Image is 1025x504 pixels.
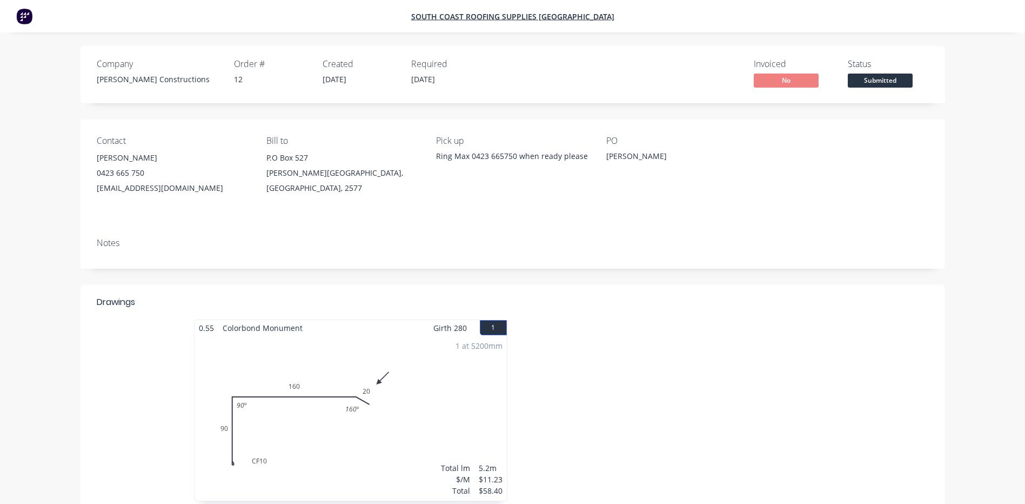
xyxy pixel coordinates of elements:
[97,165,249,181] div: 0423 665 750
[97,59,221,69] div: Company
[266,136,419,146] div: Bill to
[411,59,487,69] div: Required
[234,74,310,85] div: 12
[455,340,503,352] div: 1 at 5200mm
[606,136,759,146] div: PO
[266,150,419,196] div: P.O Box 527[PERSON_NAME][GEOGRAPHIC_DATA], [GEOGRAPHIC_DATA], 2577
[97,136,249,146] div: Contact
[480,320,507,335] button: 1
[754,59,835,69] div: Invoiced
[323,59,398,69] div: Created
[411,74,435,84] span: [DATE]
[479,462,503,474] div: 5.2m
[195,320,218,336] span: 0.55
[97,150,249,165] div: [PERSON_NAME]
[16,8,32,24] img: Factory
[441,485,470,496] div: Total
[266,165,419,196] div: [PERSON_NAME][GEOGRAPHIC_DATA], [GEOGRAPHIC_DATA], 2577
[411,11,614,22] a: South Coast Roofing Supplies [GEOGRAPHIC_DATA]
[848,74,913,87] span: Submitted
[323,74,346,84] span: [DATE]
[97,238,929,248] div: Notes
[441,474,470,485] div: $/M
[479,485,503,496] div: $58.40
[266,150,419,165] div: P.O Box 527
[436,136,588,146] div: Pick up
[441,462,470,474] div: Total lm
[436,150,588,162] div: Ring Max 0423 665750 when ready please
[848,59,929,69] div: Status
[234,59,310,69] div: Order #
[97,296,135,309] div: Drawings
[97,150,249,196] div: [PERSON_NAME]0423 665 750[EMAIL_ADDRESS][DOMAIN_NAME]
[195,336,507,501] div: 0CF10901602090º160º1 at 5200mmTotal lm$/MTotal5.2m$11.23$58.40
[97,74,221,85] div: [PERSON_NAME] Constructions
[433,320,467,336] span: Girth 280
[218,320,307,336] span: Colorbond Monument
[606,150,741,165] div: [PERSON_NAME]
[479,474,503,485] div: $11.23
[754,74,819,87] span: No
[97,181,249,196] div: [EMAIL_ADDRESS][DOMAIN_NAME]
